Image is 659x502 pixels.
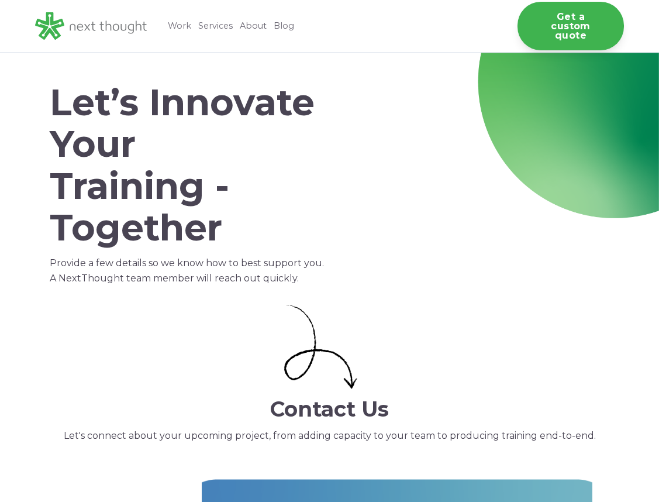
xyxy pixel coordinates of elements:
span: Provide a few details so we know how to best support you. [50,257,324,269]
p: Let's connect about your upcoming project, from adding capacity to your team to producing trainin... [35,428,624,443]
h2: Contact Us [35,397,624,421]
img: Small curly arrow [284,305,357,389]
img: LG - NextThought Logo [35,12,147,40]
span: Let’s Innovate Your Training - Together [50,80,315,250]
a: Get a custom quote [517,2,624,50]
span: A NextThought team member will reach out quickly. [50,273,299,284]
